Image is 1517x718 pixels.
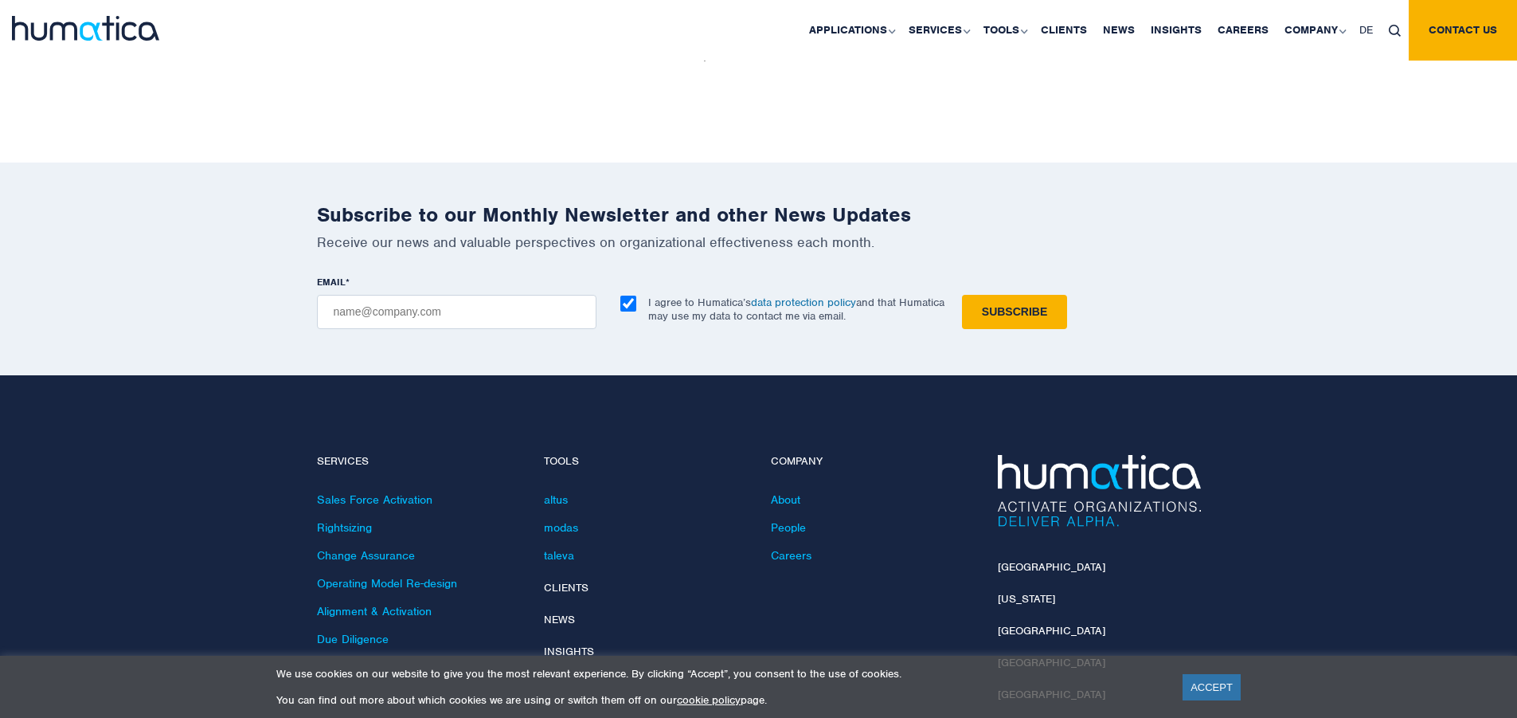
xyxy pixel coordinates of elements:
[317,604,432,618] a: Alignment & Activation
[771,455,974,469] h4: Company
[317,233,1201,251] p: Receive our news and valuable perspectives on organizational effectiveness each month.
[12,16,159,41] img: logo
[317,548,415,563] a: Change Assurance
[317,492,432,507] a: Sales Force Activation
[317,276,346,288] span: EMAIL
[276,667,1163,681] p: We use cookies on our website to give you the most relevant experience. By clicking “Accept”, you...
[317,295,596,329] input: name@company.com
[751,296,856,309] a: data protection policy
[317,520,372,535] a: Rightsizing
[998,592,1055,606] a: [US_STATE]
[317,202,1201,227] h2: Subscribe to our Monthly Newsletter and other News Updates
[998,624,1105,638] a: [GEOGRAPHIC_DATA]
[962,295,1067,329] input: Subscribe
[677,693,741,707] a: cookie policy
[544,645,594,658] a: Insights
[317,632,389,646] a: Due Diligence
[998,455,1201,527] img: Humatica
[544,548,574,563] a: taleva
[544,613,575,626] a: News
[1389,25,1401,37] img: search_icon
[771,492,800,507] a: About
[1359,23,1373,37] span: DE
[1183,674,1241,700] a: ACCEPT
[771,548,811,563] a: Careers
[317,576,457,590] a: Operating Model Re-design
[544,581,588,594] a: Clients
[648,296,944,323] p: I agree to Humatica’s and that Humatica may use my data to contact me via email.
[276,693,1163,707] p: You can find out more about which cookies we are using or switch them off on our page.
[998,560,1105,574] a: [GEOGRAPHIC_DATA]
[771,520,806,535] a: People
[317,455,520,469] h4: Services
[544,455,747,469] h4: Tools
[620,296,636,312] input: I agree to Humatica’sdata protection policyand that Humatica may use my data to contact me via em...
[544,492,568,507] a: altus
[544,520,578,535] a: modas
